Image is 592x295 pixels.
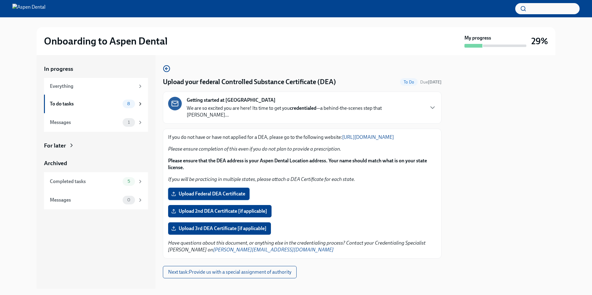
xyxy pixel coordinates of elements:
[342,134,394,140] a: [URL][DOMAIN_NAME]
[44,113,148,132] a: Messages1
[168,188,250,200] label: Upload Federal DEA Certificate
[50,178,120,185] div: Completed tasks
[420,79,442,85] span: September 27th, 2025 10:00
[187,105,424,118] p: We are so excited you are here! Its time to get you —a behind-the-scenes step that [PERSON_NAME]...
[44,35,168,47] h2: Onboarding to Aspen Dental
[464,35,491,41] strong: My progress
[400,80,418,84] span: To Do
[168,269,291,275] span: Next task : Provide us with a special assignment of authority
[50,119,120,126] div: Messages
[172,208,267,214] span: Upload 2nd DEA Certificate [if applicable]
[44,95,148,113] a: To do tasks8
[168,134,436,141] p: If you do not have or have not applied for a DEA, please go to the following website:
[124,101,134,106] span: 8
[44,191,148,209] a: Messages0
[168,205,272,217] label: Upload 2nd DEA Certificate [if applicable]
[428,79,442,85] strong: [DATE]
[168,240,426,253] em: Have questions about this document, or anything else in the credentialing process? Contact your C...
[44,159,148,167] a: Archived
[187,97,276,104] strong: Getting started at [GEOGRAPHIC_DATA]
[168,222,271,235] label: Upload 3rd DEA Certificate [if applicable]
[124,198,134,202] span: 0
[168,176,355,182] em: If you will be practicing in multiple states, please attach a DEA Certificate for each state.
[163,77,336,87] h4: Upload your federal Controlled Substance Certificate (DEA)
[168,158,427,170] strong: Please ensure that the DEA address is your Aspen Dental Location address. Your name should match ...
[44,142,66,150] div: For later
[213,247,334,253] a: [PERSON_NAME][EMAIL_ADDRESS][DOMAIN_NAME]
[172,225,267,232] span: Upload 3rd DEA Certificate [if applicable]
[44,142,148,150] a: For later
[50,197,120,203] div: Messages
[44,172,148,191] a: Completed tasks5
[531,36,548,47] h3: 29%
[168,146,341,152] em: Please ensure completion of this even if you do not plan to provide a prescription.
[420,79,442,85] span: Due
[12,4,46,14] img: Aspen Dental
[50,83,135,90] div: Everything
[124,179,134,184] span: 5
[124,120,133,125] span: 1
[44,65,148,73] a: In progress
[163,266,297,278] button: Next task:Provide us with a special assignment of authority
[50,100,120,107] div: To do tasks
[172,191,245,197] span: Upload Federal DEA Certificate
[44,78,148,95] a: Everything
[290,105,316,111] strong: credentialed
